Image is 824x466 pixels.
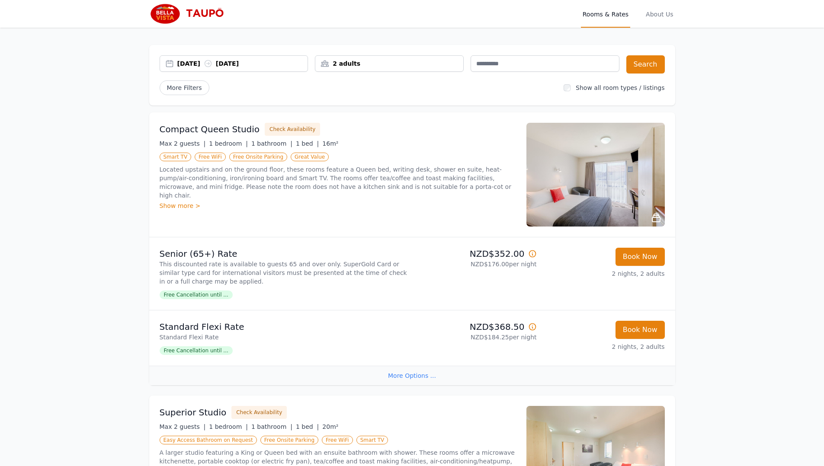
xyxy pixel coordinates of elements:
[160,248,409,260] p: Senior (65+) Rate
[160,406,227,418] h3: Superior Studio
[544,269,665,278] p: 2 nights, 2 adults
[416,333,537,342] p: NZD$184.25 per night
[616,248,665,266] button: Book Now
[177,59,308,68] div: [DATE] [DATE]
[616,321,665,339] button: Book Now
[160,260,409,286] p: This discounted rate is available to guests 65 and over only. SuperGold Card or similar type card...
[160,80,209,95] span: More Filters
[160,140,206,147] span: Max 2 guests |
[296,140,319,147] span: 1 bed |
[209,140,248,147] span: 1 bedroom |
[160,346,233,355] span: Free Cancellation until ...
[149,366,675,385] div: More Options ...
[265,123,320,136] button: Check Availability
[416,260,537,268] p: NZD$176.00 per night
[416,248,537,260] p: NZD$352.00
[251,423,292,430] span: 1 bathroom |
[209,423,248,430] span: 1 bedroom |
[296,423,319,430] span: 1 bed |
[251,140,292,147] span: 1 bathroom |
[356,436,388,444] span: Smart TV
[160,153,192,161] span: Smart TV
[626,55,665,73] button: Search
[160,436,257,444] span: Easy Access Bathroom on Request
[195,153,226,161] span: Free WiFi
[149,3,232,24] img: Bella Vista Taupo
[231,406,287,419] button: Check Availability
[322,436,353,444] span: Free WiFi
[160,165,516,200] p: Located upstairs and on the ground floor, these rooms feature a Queen bed, writing desk, shower e...
[160,123,260,135] h3: Compact Queen Studio
[160,423,206,430] span: Max 2 guests |
[544,342,665,351] p: 2 nights, 2 adults
[416,321,537,333] p: NZD$368.50
[322,423,338,430] span: 20m²
[260,436,318,444] span: Free Onsite Parking
[229,153,287,161] span: Free Onsite Parking
[160,290,233,299] span: Free Cancellation until ...
[576,84,664,91] label: Show all room types / listings
[160,333,409,342] p: Standard Flexi Rate
[291,153,329,161] span: Great Value
[322,140,338,147] span: 16m²
[160,201,516,210] div: Show more >
[315,59,463,68] div: 2 adults
[160,321,409,333] p: Standard Flexi Rate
